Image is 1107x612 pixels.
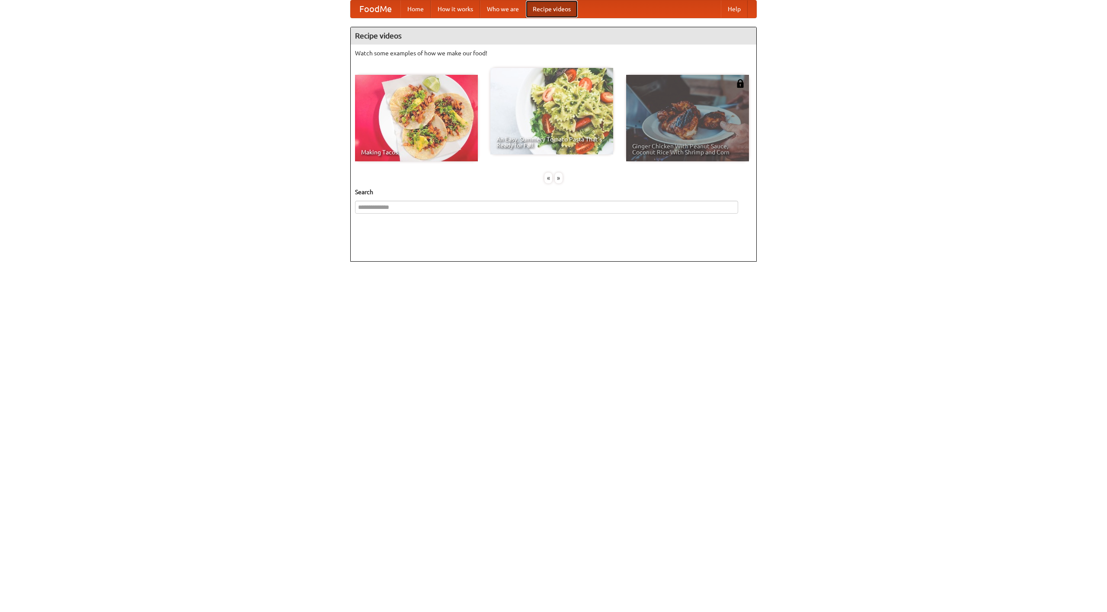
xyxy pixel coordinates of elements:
a: An Easy, Summery Tomato Pasta That's Ready for Fall [490,68,613,154]
span: An Easy, Summery Tomato Pasta That's Ready for Fall [496,136,607,148]
p: Watch some examples of how we make our food! [355,49,752,58]
img: 483408.png [736,79,745,88]
a: Making Tacos [355,75,478,161]
span: Making Tacos [361,149,472,155]
div: « [544,173,552,183]
a: Home [400,0,431,18]
a: Who we are [480,0,526,18]
a: FoodMe [351,0,400,18]
a: Help [721,0,748,18]
a: Recipe videos [526,0,578,18]
div: » [555,173,563,183]
h5: Search [355,188,752,196]
h4: Recipe videos [351,27,756,45]
a: How it works [431,0,480,18]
